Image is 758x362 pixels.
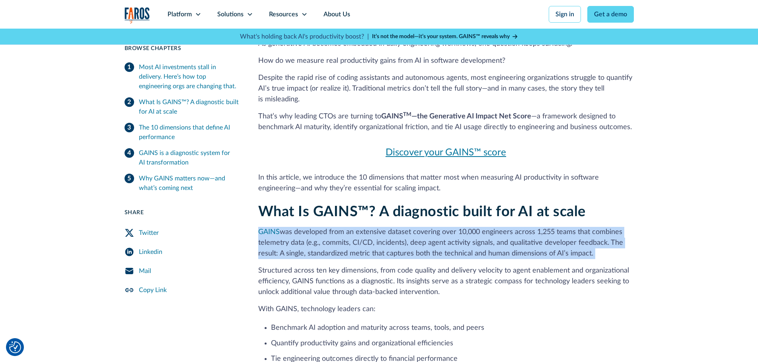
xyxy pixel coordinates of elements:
a: Most AI investments stall in delivery. Here’s how top engineering orgs are changing that. [125,59,239,94]
a: Get a demo [587,6,634,23]
a: It’s not the model—it’s your system. GAINS™ reveals why [372,33,518,41]
p: was developed from an extensive dataset covering over 10,000 engineers across 1,255 teams that co... [258,227,634,259]
div: Solutions [217,10,244,19]
div: Why GAINS matters now—and what’s coming next [139,174,239,193]
div: The 10 dimensions that define AI performance [139,123,239,142]
a: GAINS is a diagnostic system for AI transformation [125,145,239,170]
a: GAINS [258,228,280,236]
a: Mail Share [125,261,239,281]
div: What Is GAINS™? A diagnostic built for AI at scale [139,97,239,116]
p: With GAINS, technology leaders can: [258,304,634,315]
a: Discover your GAINS™ score [258,145,634,160]
p: How do we measure real productivity gains from AI in software development? [258,56,634,66]
sup: TM [403,112,411,117]
div: Copy Link [139,285,167,295]
div: Platform [168,10,192,19]
li: Benchmark AI adoption and maturity across teams, tools, and peers [271,323,634,333]
div: Share [125,209,239,217]
a: home [125,7,150,23]
a: What Is GAINS™? A diagnostic built for AI at scale [125,94,239,120]
a: LinkedIn Share [125,242,239,261]
strong: GAINS —the Generative AI Impact Net Score [381,113,531,120]
div: Resources [269,10,298,19]
img: Revisit consent button [9,341,21,353]
div: Twitter [139,228,159,238]
strong: It’s not the model—it’s your system. GAINS™ reveals why [372,34,510,39]
img: Logo of the analytics and reporting company Faros. [125,7,150,23]
a: Twitter Share [125,223,239,242]
p: Despite the rapid rise of coding assistants and autonomous agents, most engineering organizations... [258,73,634,105]
div: Most AI investments stall in delivery. Here’s how top engineering orgs are changing that. [139,62,239,91]
a: Sign in [549,6,581,23]
div: Linkedin [139,247,162,257]
p: In this article, we introduce the 10 dimensions that matter most when measuring AI productivity i... [258,172,634,194]
div: Mail [139,266,151,276]
button: Cookie Settings [9,341,21,353]
a: The 10 dimensions that define AI performance [125,120,239,145]
p: That’s why leading CTOs are turning to —a framework designed to benchmark AI maturity, identify o... [258,111,634,133]
strong: What Is GAINS™? A diagnostic built for AI at scale [258,205,586,219]
p: What's holding back AI's productivity boost? | [240,32,369,41]
li: Quantify productivity gains and organizational efficiencies [271,338,634,349]
div: GAINS is a diagnostic system for AI transformation [139,148,239,167]
p: Structured across ten key dimensions, from code quality and delivery velocity to agent enablement... [258,265,634,298]
div: Browse Chapters [125,45,239,53]
a: Copy Link [125,281,239,300]
a: Why GAINS matters now—and what’s coming next [125,170,239,196]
